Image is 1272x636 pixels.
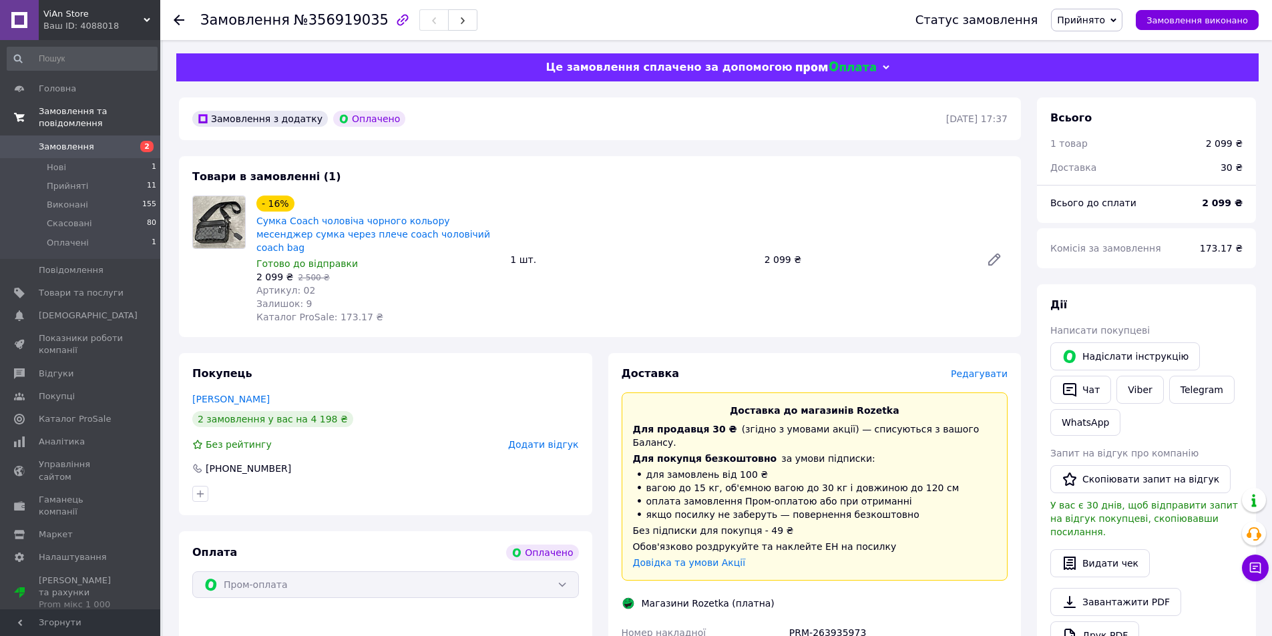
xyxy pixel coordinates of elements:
span: Редагувати [951,368,1008,379]
span: 1 [152,162,156,174]
div: Оплачено [506,545,578,561]
span: Гаманець компанії [39,494,124,518]
span: Написати покупцеві [1050,325,1150,336]
span: Без рейтингу [206,439,272,450]
div: Магазини Rozetka (платна) [638,597,778,610]
div: Статус замовлення [915,13,1038,27]
a: WhatsApp [1050,409,1120,436]
div: 2 099 ₴ [759,250,976,269]
span: Оплата [192,546,237,559]
span: Замовлення та повідомлення [39,105,160,129]
input: Пошук [7,47,158,71]
span: Замовлення виконано [1146,15,1248,25]
span: Відгуки [39,368,73,380]
button: Скопіювати запит на відгук [1050,465,1231,493]
div: 2 замовлення у вас на 4 198 ₴ [192,411,353,427]
div: Оплачено [333,111,405,127]
span: Для продавця 30 ₴ [633,424,737,434]
li: оплата замовлення Пром-оплатою або при отриманні [633,495,997,508]
time: [DATE] 17:37 [946,113,1008,124]
span: Всього до сплати [1050,198,1136,208]
span: Доставка до магазинів Rozetka [730,405,899,416]
span: Готово до відправки [256,258,358,269]
a: Завантажити PDF [1050,588,1181,616]
span: ViAn Store [43,8,144,20]
span: 11 [147,180,156,192]
button: Чат з покупцем [1242,555,1269,581]
a: Telegram [1169,376,1235,404]
span: Прийнято [1057,15,1105,25]
span: Прийняті [47,180,88,192]
li: якщо посилку не заберуть — повернення безкоштовно [633,508,997,521]
li: вагою до 15 кг, об'ємною вагою до 30 кг і довжиною до 120 см [633,481,997,495]
button: Замовлення виконано [1136,10,1259,30]
span: Залишок: 9 [256,298,312,309]
div: (згідно з умовами акції) — списуються з вашого Балансу. [633,422,997,449]
div: Без підписки для покупця - 49 ₴ [633,524,997,537]
span: Запит на відгук про компанію [1050,448,1199,458]
span: Повідомлення [39,264,103,276]
span: Покупець [192,367,252,380]
span: [PERSON_NAME] та рахунки [39,575,124,611]
span: 1 товар [1050,138,1088,149]
span: Це замовлення сплачено за допомогою [546,61,792,73]
span: 155 [142,199,156,211]
div: Замовлення з додатку [192,111,328,127]
div: 30 ₴ [1213,153,1251,182]
img: evopay logo [796,61,876,74]
a: Редагувати [981,246,1008,273]
span: Замовлення [39,141,94,153]
span: Показники роботи компанії [39,332,124,356]
span: Товари в замовленні (1) [192,170,341,183]
span: Каталог ProSale [39,413,111,425]
div: 1 шт. [505,250,759,269]
span: Налаштування [39,551,107,563]
span: №356919035 [294,12,389,28]
div: Ваш ID: 4088018 [43,20,160,32]
span: Виконані [47,199,88,211]
span: 2 500 ₴ [298,273,329,282]
a: Сумка Сoach чоловіча чорного кольору месенджер сумка через плече coach чоловічий coach bag [256,216,490,253]
a: [PERSON_NAME] [192,394,270,404]
span: Додати відгук [508,439,578,450]
div: 2 099 ₴ [1206,137,1243,150]
span: Товари та послуги [39,287,124,299]
div: [PHONE_NUMBER] [204,462,292,475]
span: 2 099 ₴ [256,272,293,282]
span: Маркет [39,529,73,541]
button: Чат [1050,376,1111,404]
span: Аналітика [39,436,85,448]
span: Доставка [1050,162,1096,173]
div: за умови підписки: [633,452,997,465]
span: [DEMOGRAPHIC_DATA] [39,310,138,322]
span: У вас є 30 днів, щоб відправити запит на відгук покупцеві, скопіювавши посилання. [1050,500,1238,537]
span: 173.17 ₴ [1200,243,1243,254]
div: Повернутися назад [174,13,184,27]
a: Viber [1116,376,1163,404]
li: для замовлень від 100 ₴ [633,468,997,481]
span: Комісія за замовлення [1050,243,1161,254]
span: Дії [1050,298,1067,311]
div: Prom мікс 1 000 [39,599,124,611]
span: Покупці [39,390,75,402]
span: Скасовані [47,218,92,230]
span: Доставка [622,367,680,380]
span: Всього [1050,111,1092,124]
div: - 16% [256,196,294,212]
span: 80 [147,218,156,230]
span: Оплачені [47,237,89,249]
button: Видати чек [1050,549,1150,577]
span: Каталог ProSale: 173.17 ₴ [256,312,383,322]
div: Обов'язково роздрукуйте та наклейте ЕН на посилку [633,540,997,553]
b: 2 099 ₴ [1202,198,1243,208]
span: 2 [140,141,154,152]
span: Для покупця безкоштовно [633,453,777,464]
a: Довідка та умови Акції [633,557,746,568]
span: Головна [39,83,76,95]
button: Надіслати інструкцію [1050,342,1200,370]
span: Артикул: 02 [256,285,315,296]
span: 1 [152,237,156,249]
span: Замовлення [200,12,290,28]
span: Управління сайтом [39,458,124,483]
span: Нові [47,162,66,174]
